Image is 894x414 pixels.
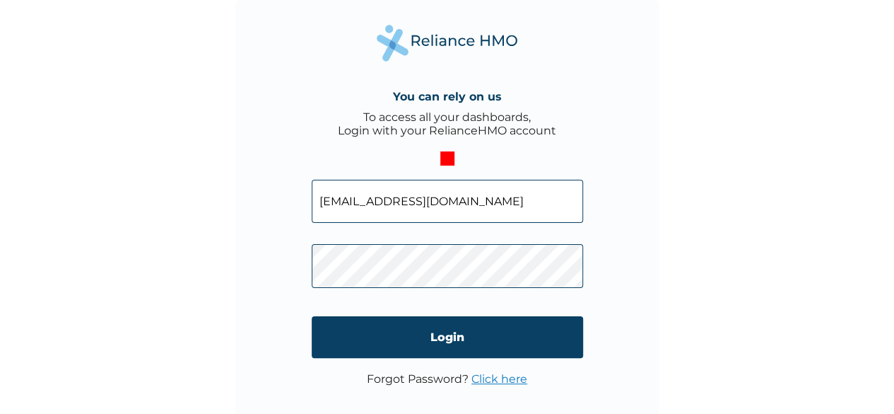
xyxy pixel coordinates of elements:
[312,180,583,223] input: Email address or HMO ID
[471,372,527,386] a: Click here
[367,372,527,386] p: Forgot Password?
[393,90,502,103] h4: You can rely on us
[377,25,518,61] img: Reliance Health's Logo
[312,316,583,358] input: Login
[338,110,556,137] div: To access all your dashboards, Login with your RelianceHMO account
